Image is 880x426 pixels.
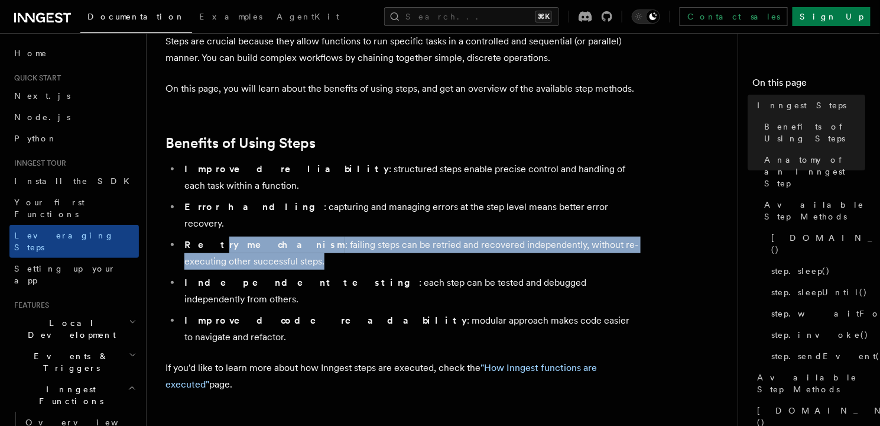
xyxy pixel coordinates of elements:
[165,33,638,66] p: Steps are crucial because they allow functions to run specific tasks in a controlled and sequenti...
[9,85,139,106] a: Next.js
[181,237,638,270] li: : failing steps can be retried and recovered independently, without re-executing other successful...
[87,12,185,21] span: Documentation
[9,346,139,379] button: Events & Triggers
[767,227,866,260] a: [DOMAIN_NAME]()
[181,161,638,194] li: : structured steps enable precise control and handling of each task within a function.
[165,360,638,393] p: If you'd like to learn more about how Inngest steps are executed, check the page.
[14,134,57,143] span: Python
[767,324,866,346] a: step.invoke()
[181,199,638,232] li: : capturing and managing errors at the step level means better error recovery.
[793,7,871,26] a: Sign Up
[753,95,866,116] a: Inngest Steps
[765,121,866,144] span: Benefits of Using Steps
[758,372,866,395] span: Available Step Methods
[772,286,868,298] span: step.sleepUntil()
[767,303,866,324] a: step.waitForEvent()
[14,47,47,59] span: Home
[9,73,61,83] span: Quick start
[760,149,866,194] a: Anatomy of an Inngest Step
[14,91,70,101] span: Next.js
[9,379,139,412] button: Inngest Functions
[9,301,49,310] span: Features
[181,275,638,308] li: : each step can be tested and debugged independently from others.
[14,176,137,186] span: Install the SDK
[269,4,346,32] a: AgentKit
[9,225,139,258] a: Leveraging Steps
[632,9,660,24] button: Toggle dark mode
[14,198,85,219] span: Your first Functions
[760,194,866,227] a: Available Step Methods
[165,80,638,97] p: On this page, you will learn about the benefits of using steps, and get an overview of the availa...
[14,264,116,285] span: Setting up your app
[9,43,139,64] a: Home
[535,11,552,22] kbd: ⌘K
[14,231,114,252] span: Leveraging Steps
[184,163,389,175] strong: Improved reliability
[9,128,139,149] a: Python
[384,7,559,26] button: Search...⌘K
[9,312,139,346] button: Local Development
[181,312,638,346] li: : modular approach makes code easier to navigate and refactor.
[760,116,866,149] a: Benefits of Using Steps
[9,350,129,374] span: Events & Triggers
[772,265,831,277] span: step.sleep()
[277,12,339,21] span: AgentKit
[192,4,269,32] a: Examples
[9,317,129,341] span: Local Development
[184,315,467,326] strong: Improved code readability
[165,135,316,151] a: Benefits of Using Steps
[680,7,788,26] a: Contact sales
[767,282,866,303] a: step.sleepUntil()
[772,329,869,341] span: step.invoke()
[765,154,866,189] span: Anatomy of an Inngest Step
[184,239,345,250] strong: Retry mechanism
[753,367,866,400] a: Available Step Methods
[199,12,262,21] span: Examples
[184,277,419,288] strong: Independent testing
[767,260,866,282] a: step.sleep()
[9,383,128,407] span: Inngest Functions
[9,192,139,225] a: Your first Functions
[184,201,324,212] strong: Error handling
[758,99,847,111] span: Inngest Steps
[9,170,139,192] a: Install the SDK
[9,258,139,291] a: Setting up your app
[765,199,866,222] span: Available Step Methods
[9,159,66,168] span: Inngest tour
[9,106,139,128] a: Node.js
[767,346,866,367] a: step.sendEvent()
[14,112,70,122] span: Node.js
[80,4,192,33] a: Documentation
[753,76,866,95] h4: On this page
